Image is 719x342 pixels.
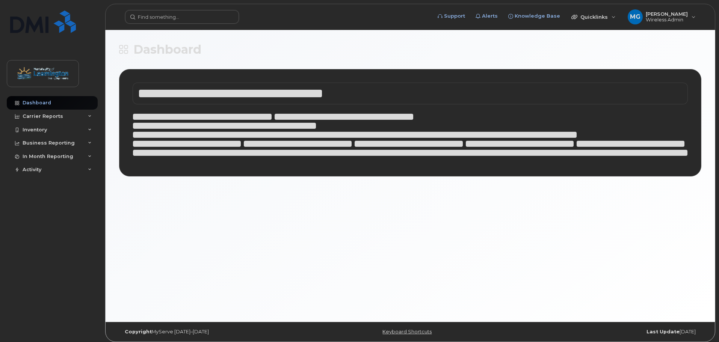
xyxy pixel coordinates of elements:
[507,329,701,335] div: [DATE]
[646,329,680,334] strong: Last Update
[382,329,432,334] a: Keyboard Shortcuts
[125,329,152,334] strong: Copyright
[119,329,313,335] div: MyServe [DATE]–[DATE]
[133,44,201,55] span: Dashboard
